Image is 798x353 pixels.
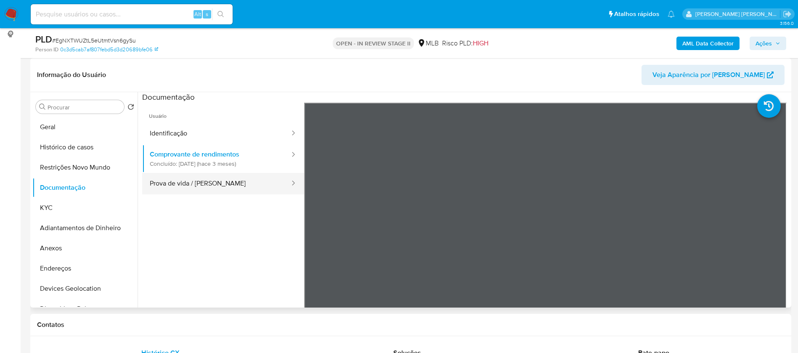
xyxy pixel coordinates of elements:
[60,46,158,53] a: 0c3d5cab7af807febd5d3d20689bfe06
[32,279,138,299] button: Devices Geolocation
[682,37,734,50] b: AML Data Collector
[32,238,138,258] button: Anexos
[127,104,134,113] button: Retornar ao pedido padrão
[32,258,138,279] button: Endereços
[52,36,136,45] span: # EgNXTWUZtL5eUtmtVsn6gySu
[652,65,765,85] span: Veja Aparência por [PERSON_NAME]
[32,157,138,178] button: Restrições Novo Mundo
[614,10,659,19] span: Atalhos rápidos
[35,32,52,46] b: PLD
[194,10,201,18] span: Alt
[32,198,138,218] button: KYC
[668,11,675,18] a: Notificações
[642,65,785,85] button: Veja Aparência por [PERSON_NAME]
[37,321,785,329] h1: Contatos
[212,8,229,20] button: search-icon
[695,10,780,18] p: renata.fdelgado@mercadopago.com.br
[32,137,138,157] button: Histórico de casos
[206,10,208,18] span: s
[473,38,488,48] span: HIGH
[756,37,772,50] span: Ações
[31,9,233,20] input: Pesquise usuários ou casos...
[37,71,106,79] h1: Informação do Usuário
[32,178,138,198] button: Documentação
[417,39,439,48] div: MLB
[32,117,138,137] button: Geral
[676,37,740,50] button: AML Data Collector
[783,10,792,19] a: Sair
[750,37,786,50] button: Ações
[35,46,58,53] b: Person ID
[48,104,121,111] input: Procurar
[32,299,138,319] button: Dispositivos Point
[780,20,794,27] span: 3.156.0
[32,218,138,238] button: Adiantamentos de Dinheiro
[333,37,414,49] p: OPEN - IN REVIEW STAGE II
[442,39,488,48] span: Risco PLD:
[39,104,46,110] button: Procurar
